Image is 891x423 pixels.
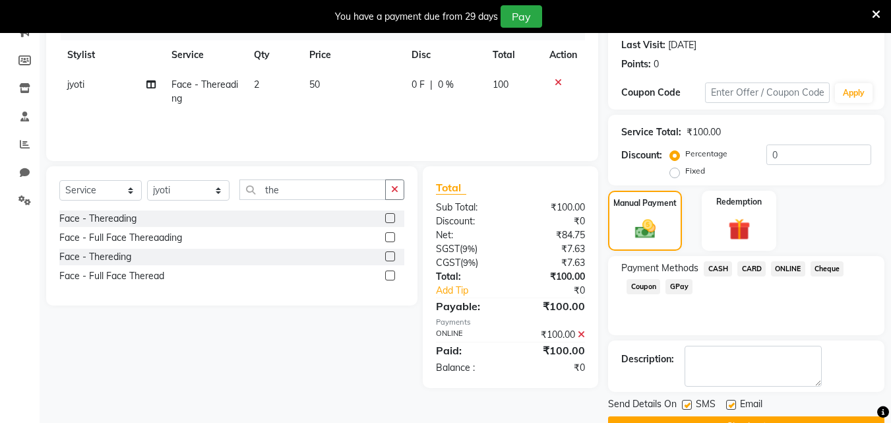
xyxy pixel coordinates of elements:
[510,361,595,375] div: ₹0
[613,197,677,209] label: Manual Payment
[426,228,510,242] div: Net:
[740,397,762,414] span: Email
[722,216,757,243] img: _gift.svg
[629,217,662,241] img: _cash.svg
[426,201,510,214] div: Sub Total:
[654,57,659,71] div: 0
[621,148,662,162] div: Discount:
[426,328,510,342] div: ONLINE
[426,242,510,256] div: ( )
[436,243,460,255] span: SGST
[541,40,585,70] th: Action
[493,79,508,90] span: 100
[771,261,805,277] span: ONLINE
[510,256,595,270] div: ₹7.63
[696,397,716,414] span: SMS
[426,298,510,314] div: Payable:
[239,179,386,200] input: Search or Scan
[525,284,596,298] div: ₹0
[510,328,595,342] div: ₹100.00
[59,269,164,283] div: Face - Full Face Theread
[811,261,844,277] span: Cheque
[301,40,404,70] th: Price
[621,352,674,366] div: Description:
[621,86,704,100] div: Coupon Code
[510,242,595,256] div: ₹7.63
[685,148,727,160] label: Percentage
[412,78,425,92] span: 0 F
[309,79,320,90] span: 50
[426,284,524,298] a: Add Tip
[705,82,830,103] input: Enter Offer / Coupon Code
[404,40,485,70] th: Disc
[510,342,595,358] div: ₹100.00
[426,270,510,284] div: Total:
[716,196,762,208] label: Redemption
[621,261,698,275] span: Payment Methods
[510,228,595,242] div: ₹84.75
[462,244,475,254] span: 9%
[59,231,182,245] div: Face - Full Face Thereaading
[737,261,766,277] span: CARD
[608,397,677,414] span: Send Details On
[436,257,460,269] span: CGST
[510,214,595,228] div: ₹0
[430,78,433,92] span: |
[463,257,476,268] span: 9%
[704,261,732,277] span: CASH
[685,165,705,177] label: Fixed
[510,298,595,314] div: ₹100.00
[426,256,510,270] div: ( )
[687,125,721,139] div: ₹100.00
[621,125,681,139] div: Service Total:
[426,361,510,375] div: Balance :
[59,250,131,264] div: Face - Thereding
[171,79,238,104] span: Face - Thereading
[67,79,84,90] span: jyoti
[59,212,137,226] div: Face - Thereading
[665,279,692,294] span: GPay
[668,38,696,52] div: [DATE]
[254,79,259,90] span: 2
[335,10,498,24] div: You have a payment due from 29 days
[621,38,665,52] div: Last Visit:
[510,270,595,284] div: ₹100.00
[835,83,873,103] button: Apply
[510,201,595,214] div: ₹100.00
[627,279,660,294] span: Coupon
[164,40,247,70] th: Service
[426,214,510,228] div: Discount:
[621,57,651,71] div: Points:
[438,78,454,92] span: 0 %
[246,40,301,70] th: Qty
[485,40,542,70] th: Total
[436,317,585,328] div: Payments
[436,181,466,195] span: Total
[426,342,510,358] div: Paid:
[501,5,542,28] button: Pay
[59,40,164,70] th: Stylist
